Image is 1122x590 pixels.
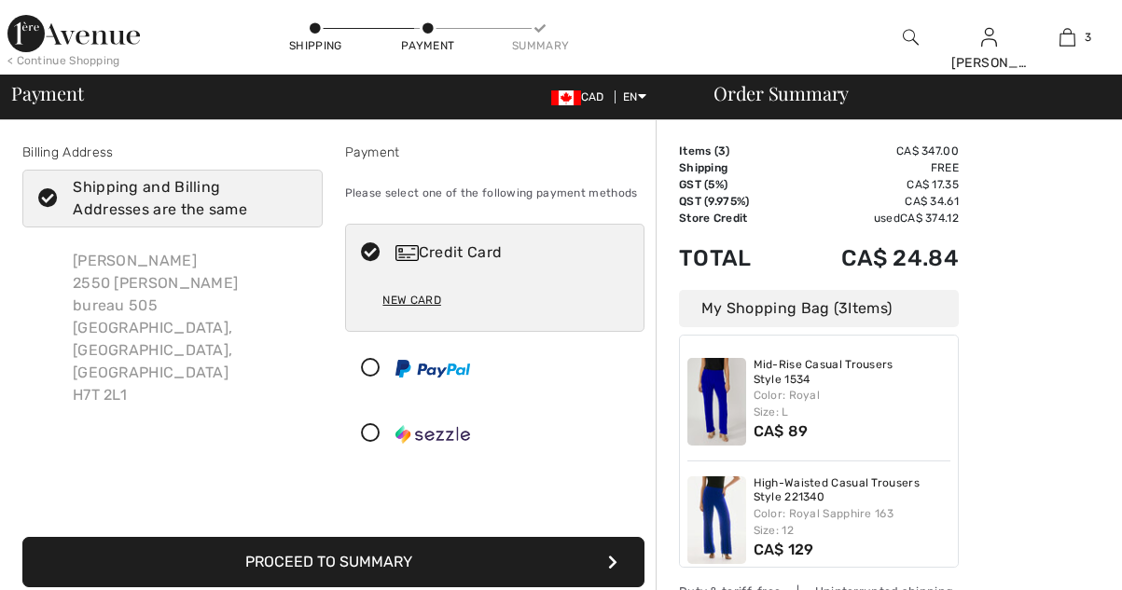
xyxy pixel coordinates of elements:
a: High-Waisted Casual Trousers Style 221340 [754,476,951,505]
div: Billing Address [22,143,323,162]
span: CAD [551,90,612,103]
td: CA$ 347.00 [785,143,959,159]
td: CA$ 34.61 [785,193,959,210]
img: Credit Card [395,245,419,261]
div: [PERSON_NAME] [951,53,1028,73]
img: search the website [903,26,919,48]
div: Color: Royal Sapphire 163 Size: 12 [754,505,951,539]
div: Please select one of the following payment methods [345,170,645,216]
div: Shipping [287,37,343,54]
img: Canadian Dollar [551,90,581,105]
a: Mid-Rise Casual Trousers Style 1534 [754,358,951,387]
span: CA$ 89 [754,422,809,440]
img: Mid-Rise Casual Trousers Style 1534 [687,358,746,446]
td: CA$ 24.84 [785,226,959,290]
div: Payment [400,37,456,54]
div: [PERSON_NAME] 2550 [PERSON_NAME] bureau 505 [GEOGRAPHIC_DATA], [GEOGRAPHIC_DATA], [GEOGRAPHIC_DAT... [58,235,323,421]
img: Sezzle [395,425,470,444]
span: CA$ 374.12 [900,212,959,225]
td: Free [785,159,959,176]
div: Color: Royal Size: L [754,387,951,420]
div: Order Summary [691,84,1111,103]
span: Payment [11,84,83,103]
div: Summary [512,37,568,54]
td: GST (5%) [679,176,785,193]
div: New Card [382,284,440,316]
a: Sign In [981,28,997,46]
td: Store Credit [679,210,785,226]
td: Shipping [679,159,785,176]
td: QST (9.975%) [679,193,785,210]
span: EN [623,90,646,103]
td: Total [679,226,785,290]
span: CA$ 129 [754,541,814,558]
img: My Info [981,26,997,48]
button: Proceed to Summary [22,537,644,587]
td: Items ( ) [679,143,785,159]
img: High-Waisted Casual Trousers Style 221340 [687,476,746,564]
img: My Bag [1060,26,1075,48]
a: 3 [1030,26,1106,48]
span: 3 [718,144,726,158]
span: 3 [838,299,848,317]
div: Payment [345,143,645,162]
img: 1ère Avenue [7,15,140,52]
img: PayPal [395,360,470,377]
td: CA$ 17.35 [785,176,959,193]
td: used [785,210,959,226]
div: < Continue Shopping [7,52,120,69]
div: Shipping and Billing Addresses are the same [73,176,294,221]
div: Credit Card [395,241,631,264]
div: My Shopping Bag ( Items) [679,290,959,327]
span: 3 [1085,29,1091,46]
